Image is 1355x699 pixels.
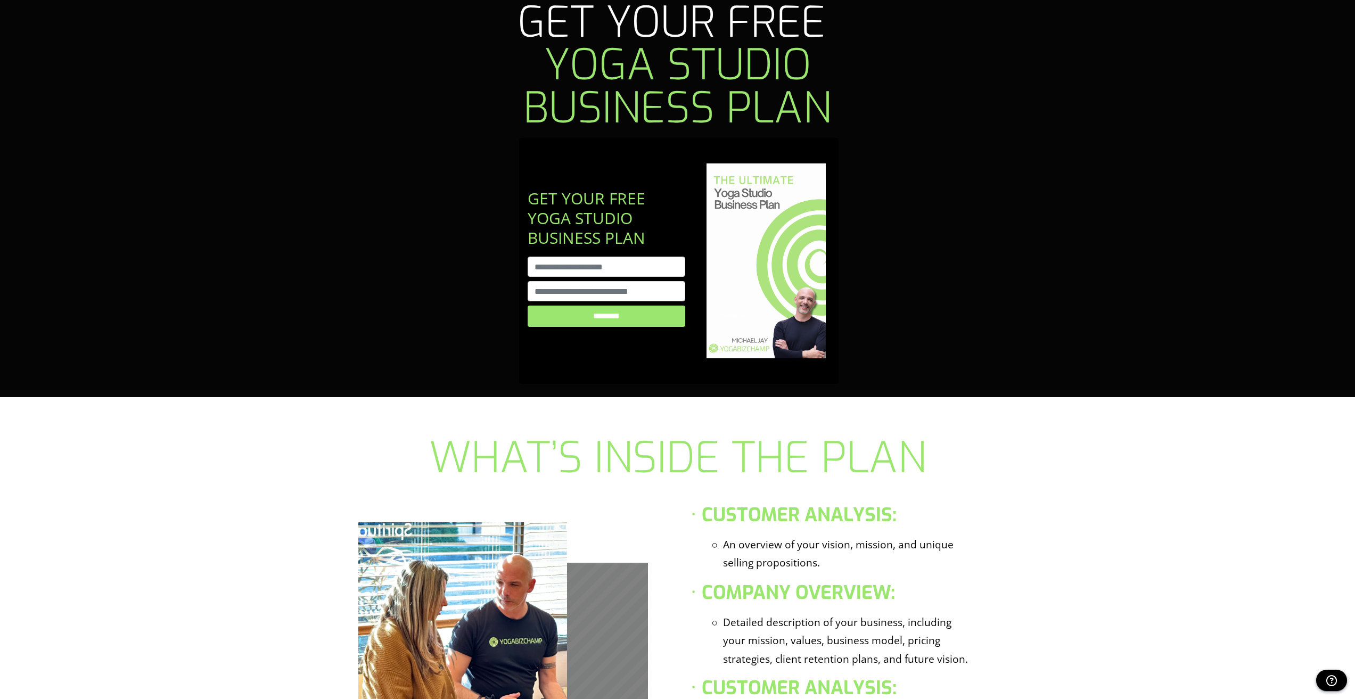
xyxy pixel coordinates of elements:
h1: WHAT’S INSIDE THE PLAN [358,437,997,480]
input: Enter your first name [528,257,685,277]
span: GET YOUR FREE YOGA STUDIO BUSINESS PLAN [528,187,645,249]
p: An overview of your vision, mission, and unique selling propositions. [723,536,970,572]
strong: CUSTOMER ANALYSIS: [702,503,897,528]
h1: yoga studio BUSINESS PLAN [358,1,997,130]
strong: Company Overview: [702,580,895,605]
p: Detailed description of your business, including your mission, values, business model, pricing st... [723,613,970,669]
img: f8537a76-0da1-11ef-be6d-2f1c220283b2%2Fmedia-manager%2F1717016132982-Screenshot%202024-05-29%20at... [707,163,826,358]
iframe: chipbot-button-iframe [1311,664,1352,696]
input: Enter your email address here [528,281,685,301]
